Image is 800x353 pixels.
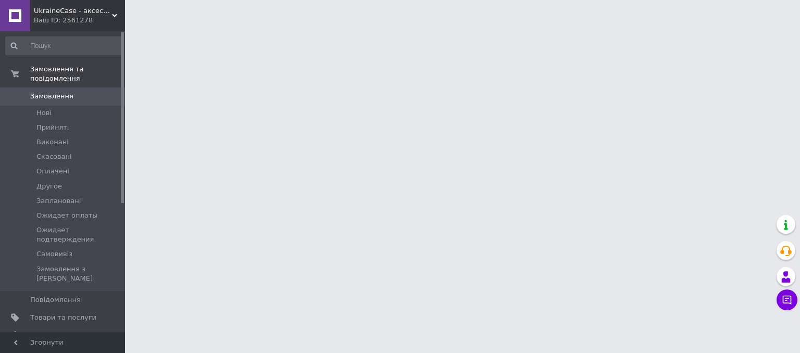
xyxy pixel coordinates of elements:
span: Заплановані [36,196,81,206]
span: [DEMOGRAPHIC_DATA] [30,331,107,340]
span: Нові [36,108,52,118]
span: Ожидает оплаты [36,211,98,220]
div: Ваш ID: 2561278 [34,16,125,25]
span: Замовлення та повідомлення [30,65,125,83]
span: Замовлення [30,92,73,101]
span: Скасовані [36,152,72,161]
span: Другое [36,182,62,191]
span: Оплачені [36,167,69,176]
span: Повідомлення [30,295,81,305]
button: Чат з покупцем [777,289,797,310]
span: UkraineCase - аксесуари для Huawei, Xiaomi, Meizu, Samsung, Nokia [34,6,112,16]
span: Виконані [36,137,69,147]
span: Товари та послуги [30,313,96,322]
span: Ожидает подтверждения [36,225,122,244]
span: Самовивіз [36,249,72,259]
span: Прийняті [36,123,69,132]
input: Пошук [5,36,123,55]
span: Замовлення з [PERSON_NAME] [36,264,122,283]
